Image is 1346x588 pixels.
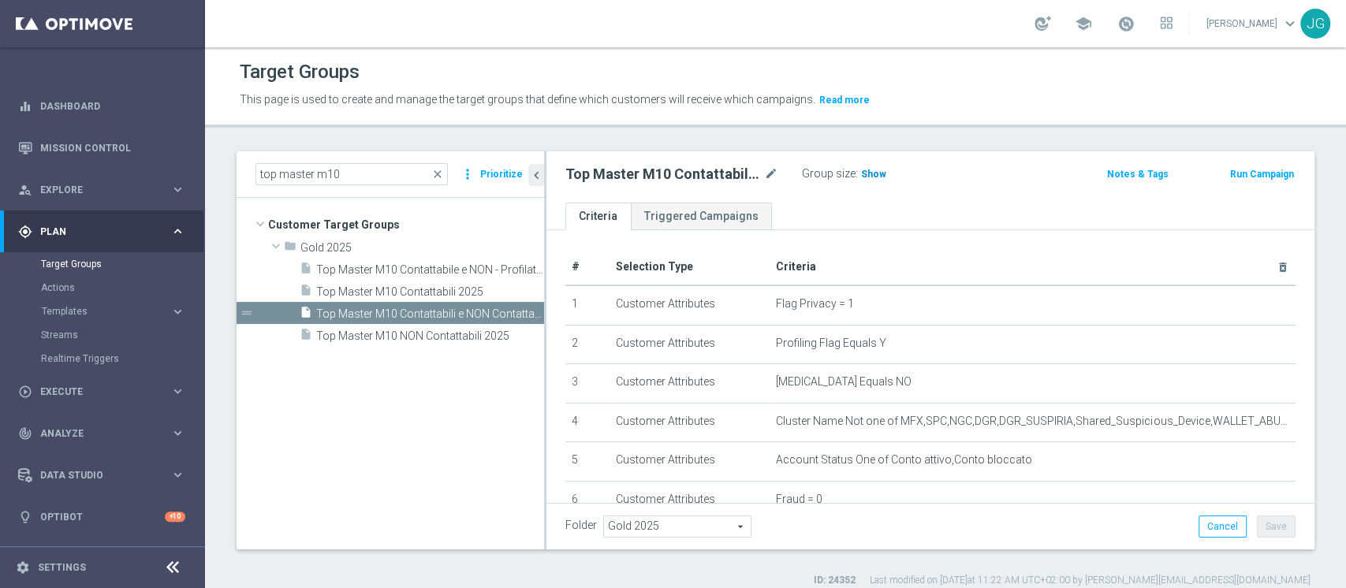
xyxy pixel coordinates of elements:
[565,403,610,442] td: 4
[565,249,610,285] th: #
[528,164,544,186] button: chevron_left
[18,127,185,169] div: Mission Control
[300,328,312,346] i: insert_drive_file
[565,519,597,532] label: Folder
[776,297,854,311] span: Flag Privacy = 1
[565,203,631,230] a: Criteria
[18,385,32,399] i: play_circle_outline
[17,469,186,482] button: Data Studio keyboard_arrow_right
[17,100,186,113] button: equalizer Dashboard
[300,284,312,302] i: insert_drive_file
[18,385,170,399] div: Execute
[565,364,610,404] td: 3
[610,285,770,325] td: Customer Attributes
[17,225,186,238] button: gps_fixed Plan keyboard_arrow_right
[478,164,525,185] button: Prioritize
[565,285,610,325] td: 1
[300,241,544,255] span: Gold 2025
[1281,15,1299,32] span: keyboard_arrow_down
[255,163,448,185] input: Quick find group or folder
[268,214,544,236] span: Customer Target Groups
[240,93,815,106] span: This page is used to create and manage the target groups that define which customers will receive...
[40,496,165,538] a: Optibot
[431,168,444,180] span: close
[1205,12,1300,35] a: [PERSON_NAME]keyboard_arrow_down
[18,183,170,197] div: Explore
[610,364,770,404] td: Customer Attributes
[764,165,778,184] i: mode_edit
[38,563,86,572] a: Settings
[170,426,185,441] i: keyboard_arrow_right
[1106,166,1170,183] button: Notes & Tags
[41,305,186,318] button: Templates keyboard_arrow_right
[776,337,886,350] span: Profiling Flag Equals Y
[776,375,912,389] span: [MEDICAL_DATA] Equals NO
[18,426,32,441] i: track_changes
[610,481,770,520] td: Customer Attributes
[17,184,186,196] button: person_search Explore keyboard_arrow_right
[316,329,544,343] span: Top Master M10 NON Contattabili 2025
[776,453,1032,467] span: Account Status One of Conto attivo,Conto bloccato
[40,127,185,169] a: Mission Control
[40,185,170,195] span: Explore
[40,471,170,480] span: Data Studio
[776,493,822,506] span: Fraud = 0
[17,385,186,398] button: play_circle_outline Execute keyboard_arrow_right
[170,224,185,239] i: keyboard_arrow_right
[18,510,32,524] i: lightbulb
[460,163,475,185] i: more_vert
[41,352,164,365] a: Realtime Triggers
[856,167,858,180] label: :
[41,329,164,341] a: Streams
[1075,15,1092,32] span: school
[41,281,164,294] a: Actions
[610,249,770,285] th: Selection Type
[1257,515,1296,538] button: Save
[565,165,761,184] h2: Top Master M10 Contattabili e NON Contattabili 2025
[18,225,170,239] div: Plan
[802,167,856,180] label: Group size
[165,512,185,522] div: +10
[40,227,170,236] span: Plan
[170,304,185,319] i: keyboard_arrow_right
[41,276,203,300] div: Actions
[41,347,203,370] div: Realtime Triggers
[1229,166,1296,183] button: Run Campaign
[16,560,30,575] i: settings
[610,325,770,364] td: Customer Attributes
[529,168,544,183] i: chevron_left
[170,182,185,197] i: keyboard_arrow_right
[300,262,312,280] i: insert_drive_file
[42,307,155,316] span: Templates
[818,91,871,109] button: Read more
[18,468,170,482] div: Data Studio
[41,300,203,323] div: Templates
[776,415,1289,428] span: Cluster Name Not one of MFX,SPC,NGC,DGR,DGR_SUSPIRIA,Shared_Suspicious_Device,WALLET_ABUSER,LBA,B...
[316,263,544,277] span: Top Master M10 Contattabile e NON - Profilati e NON
[17,427,186,440] button: track_changes Analyze keyboard_arrow_right
[1300,9,1330,39] div: JG
[300,306,312,324] i: insert_drive_file
[42,307,170,316] div: Templates
[610,442,770,482] td: Customer Attributes
[610,403,770,442] td: Customer Attributes
[284,240,296,258] i: folder
[18,426,170,441] div: Analyze
[40,387,170,396] span: Execute
[565,481,610,520] td: 6
[565,325,610,364] td: 2
[316,307,544,321] span: Top Master M10 Contattabili e NON Contattabili 2025
[316,285,544,299] span: Top Master M10 Contattabili 2025
[861,169,886,180] span: Show
[1199,515,1247,538] button: Cancel
[565,442,610,482] td: 5
[18,225,32,239] i: gps_fixed
[41,252,203,276] div: Target Groups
